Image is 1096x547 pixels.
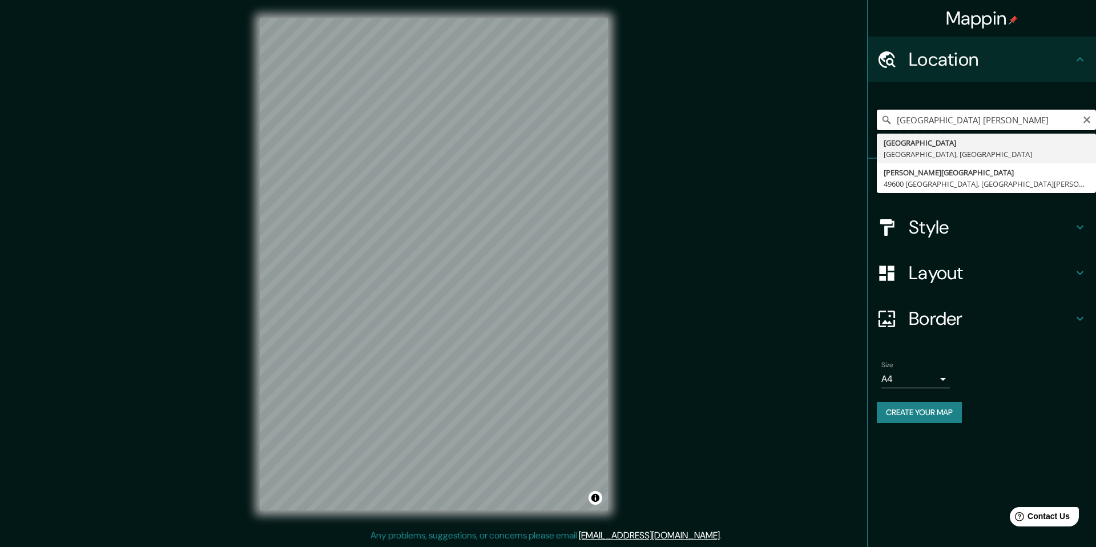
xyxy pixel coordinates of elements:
h4: Style [909,216,1073,239]
h4: Location [909,48,1073,71]
button: Create your map [877,402,962,423]
button: Clear [1082,114,1091,124]
div: . [722,529,723,542]
canvas: Map [260,18,608,510]
div: Location [868,37,1096,82]
h4: Border [909,307,1073,330]
label: Size [881,360,893,370]
div: Style [868,204,1096,250]
div: 49600 [GEOGRAPHIC_DATA], [GEOGRAPHIC_DATA][PERSON_NAME], [GEOGRAPHIC_DATA] [884,178,1089,190]
div: [GEOGRAPHIC_DATA], [GEOGRAPHIC_DATA] [884,148,1089,160]
iframe: Help widget launcher [994,502,1083,534]
div: Layout [868,250,1096,296]
div: Pins [868,159,1096,204]
p: Any problems, suggestions, or concerns please email . [370,529,722,542]
div: [PERSON_NAME][GEOGRAPHIC_DATA] [884,167,1089,178]
div: Border [868,296,1096,341]
h4: Mappin [946,7,1018,30]
h4: Layout [909,262,1073,284]
img: pin-icon.png [1009,15,1018,25]
div: [GEOGRAPHIC_DATA] [884,137,1089,148]
h4: Pins [909,170,1073,193]
button: Toggle attribution [589,491,602,505]
div: A4 [881,370,950,388]
a: [EMAIL_ADDRESS][DOMAIN_NAME] [579,529,720,541]
div: . [723,529,726,542]
input: Pick your city or area [877,110,1096,130]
